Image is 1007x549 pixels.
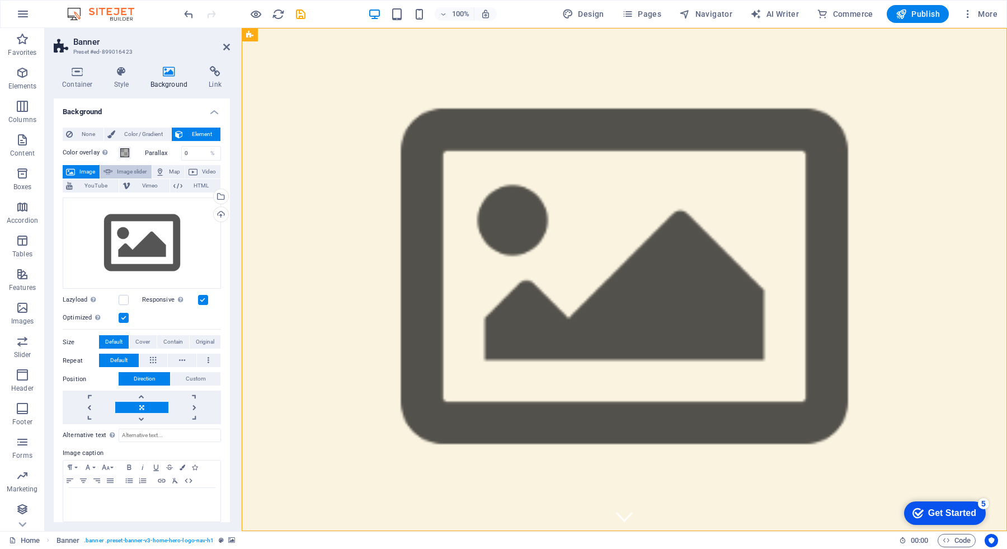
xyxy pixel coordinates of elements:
[145,150,181,156] label: Parallax
[9,283,36,292] p: Features
[90,474,103,487] button: Align Right
[558,5,609,23] div: Design (Ctrl+Alt+Y)
[186,128,217,141] span: Element
[142,66,201,90] h4: Background
[63,165,100,179] button: Image
[182,8,195,21] i: Undo: Change background element (Ctrl+Z)
[84,534,214,547] span: . banner .preset-banner-v3-home-hero-logo-nav-h1
[54,98,230,119] h4: Background
[106,66,142,90] h4: Style
[155,474,168,487] button: Insert Link
[675,5,737,23] button: Navigator
[170,179,220,193] button: HTML
[129,335,156,349] button: Cover
[33,12,81,22] div: Get Started
[435,7,474,21] button: 100%
[196,335,214,349] span: Original
[481,9,491,19] i: On resize automatically adjust zoom level to fit chosen device.
[899,534,929,547] h6: Session time
[123,474,136,487] button: Unordered List
[272,8,285,21] i: Reload page
[558,5,609,23] button: Design
[962,8,997,20] span: More
[119,128,168,141] span: Color / Gradient
[182,474,195,487] button: HTML
[271,7,285,21] button: reload
[99,461,117,474] button: Font Size
[81,461,99,474] button: Font Family
[679,8,732,20] span: Navigator
[152,165,185,179] button: Map
[172,128,220,141] button: Element
[63,354,99,368] label: Repeat
[200,66,230,90] h4: Link
[116,165,148,179] span: Image slider
[119,429,221,442] input: Alternative text...
[142,293,198,307] label: Responsive
[63,128,103,141] button: None
[63,179,119,193] button: YouTube
[123,461,136,474] button: Bold (⌘B)
[190,335,220,349] button: Original
[919,536,920,545] span: :
[11,384,34,393] p: Header
[110,354,128,367] span: Default
[186,179,217,193] span: HTML
[63,146,119,159] label: Color overlay
[985,534,998,547] button: Usercentrics
[746,5,803,23] button: AI Writer
[104,128,171,141] button: Color / Gradient
[171,372,220,386] button: Custom
[119,372,170,386] button: Direction
[10,149,35,158] p: Content
[12,451,32,460] p: Forms
[136,461,149,474] button: Italic (⌘I)
[186,372,206,386] span: Custom
[7,216,38,225] p: Accordion
[451,7,469,21] h6: 100%
[63,293,119,307] label: Lazyload
[136,474,149,487] button: Ordered List
[73,47,208,57] h3: Preset #ed-899016423
[182,7,195,21] button: undo
[77,474,90,487] button: Align Center
[163,461,176,474] button: Strikethrough
[896,8,940,20] span: Publish
[54,66,106,90] h4: Container
[201,165,217,179] span: Video
[562,8,604,20] span: Design
[168,474,182,487] button: Clear Formatting
[63,373,119,386] label: Position
[205,147,220,160] div: %
[249,7,262,21] button: Click here to leave preview mode and continue editing
[63,474,77,487] button: Align Left
[812,5,878,23] button: Commerce
[163,335,183,349] span: Contain
[12,250,32,259] p: Tables
[57,534,80,547] span: Click to select. Double-click to edit
[134,179,166,193] span: Vimeo
[76,128,100,141] span: None
[134,372,156,386] span: Direction
[157,335,189,349] button: Contain
[185,165,220,179] button: Video
[63,336,99,349] label: Size
[63,447,221,460] label: Image caption
[63,461,81,474] button: Paragraph Format
[13,182,32,191] p: Boxes
[76,179,115,193] span: YouTube
[99,354,139,367] button: Default
[99,335,129,349] button: Default
[135,335,150,349] span: Cover
[911,534,928,547] span: 00 00
[78,165,96,179] span: Image
[9,534,40,547] a: Click to cancel selection. Double-click to open Pages
[8,48,36,57] p: Favorites
[7,485,37,494] p: Marketing
[943,534,971,547] span: Code
[64,7,148,21] img: Editor Logo
[63,429,119,442] label: Alternative text
[938,534,976,547] button: Code
[228,537,235,543] i: This element contains a background
[618,5,666,23] button: Pages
